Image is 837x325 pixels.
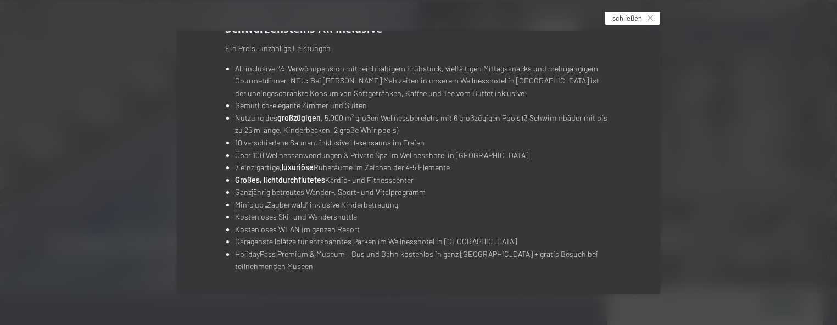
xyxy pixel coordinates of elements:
li: Garagenstellplätze für entspanntes Parken im Wellnesshotel in [GEOGRAPHIC_DATA] [235,236,612,248]
li: Über 100 Wellnessanwendungen & Private Spa im Wellnesshotel in [GEOGRAPHIC_DATA] [235,149,612,162]
li: Kardio- und Fitnesscenter [235,174,612,187]
li: Miniclub „Zauberwald“ inklusive Kinderbetreuung [235,199,612,211]
strong: Großes, lichtdurchflutetes [235,175,325,184]
span: Schwarzensteins All Inclusive [225,22,383,36]
li: Nutzung des , 5.000 m² großen Wellnessbereichs mit 6 großzügigen Pools (3 Schwimmbäder mit bis zu... [235,112,612,137]
li: HolidayPass Premium & Museum – Bus und Bahn kostenlos in ganz [GEOGRAPHIC_DATA] + gratis Besuch b... [235,248,612,273]
strong: luxuriöse [282,162,314,172]
li: All-inclusive-¾-Verwöhnpension mit reichhaltigem Frühstück, vielfältigen Mittagssnacks und mehrgä... [235,63,612,100]
li: 10 verschiedene Saunen, inklusive Hexensauna im Freien [235,137,612,149]
li: Ganzjährig betreutes Wander-, Sport- und Vitalprogramm [235,186,612,199]
li: 7 einzigartige, Ruheräume im Zeichen der 4-5 Elemente [235,161,612,174]
p: Ein Preis, unzählige Leistungen [225,42,612,55]
li: Kostenloses WLAN im ganzen Resort [235,223,612,236]
li: Gemütlich-elegante Zimmer und Suiten [235,99,612,112]
li: Kostenloses Ski- und Wandershuttle [235,211,612,223]
span: schließen [612,13,642,23]
strong: großzügigen [277,113,321,122]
